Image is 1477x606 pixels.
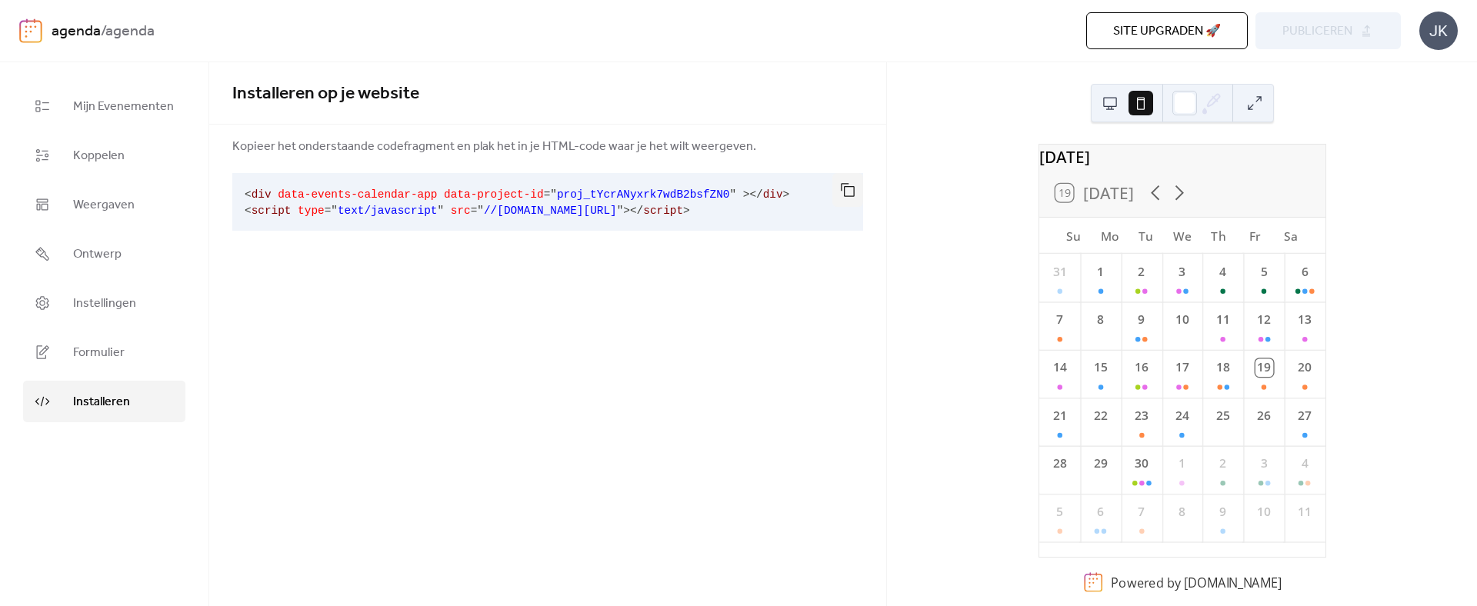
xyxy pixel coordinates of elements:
span: = [471,205,478,217]
span: = [325,205,332,217]
span: Mijn Evenementen [73,98,174,116]
div: 24 [1173,407,1191,425]
div: 5 [1255,263,1272,281]
span: proj_tYcrANyxrk7wdB2bsfZN0 [557,188,730,201]
div: 14 [1050,359,1068,377]
div: 10 [1173,311,1191,328]
div: 5 [1050,503,1068,521]
span: type [298,205,325,217]
span: > [623,205,630,217]
a: agenda [52,17,101,46]
div: We [1164,218,1200,254]
a: Formulier [23,331,185,373]
span: </ [749,188,762,201]
div: 21 [1050,407,1068,425]
div: JK [1419,12,1458,50]
span: Formulier [73,344,125,362]
div: 6 [1295,263,1313,281]
span: < [245,188,252,201]
div: 7 [1132,503,1150,521]
div: 26 [1255,407,1272,425]
div: Sa [1272,218,1309,254]
a: Installeren [23,381,185,422]
span: > [683,205,690,217]
span: data-events-calendar-app [278,188,437,201]
div: 19 [1255,359,1272,377]
span: Weergaven [73,196,135,215]
a: Weergaven [23,184,185,225]
div: 9 [1214,503,1232,521]
span: div [763,188,783,201]
div: Su [1055,218,1091,254]
div: Tu [1128,218,1164,254]
div: Mo [1092,218,1128,254]
div: 13 [1295,311,1313,328]
div: 23 [1132,407,1150,425]
div: [DATE] [1039,145,1325,168]
span: = [544,188,551,201]
span: text/javascript [338,205,438,217]
div: 27 [1295,407,1313,425]
div: 8 [1092,311,1109,328]
span: src [451,205,471,217]
span: data-project-id [444,188,544,201]
div: 16 [1132,359,1150,377]
div: 2 [1132,263,1150,281]
div: 1 [1092,263,1109,281]
div: 11 [1295,503,1313,521]
img: logo [19,18,42,43]
div: 3 [1255,454,1272,472]
span: Instellingen [73,295,136,313]
div: 31 [1050,263,1068,281]
span: " [477,205,484,217]
span: Koppelen [73,147,125,165]
span: " [550,188,557,201]
div: 25 [1214,407,1232,425]
span: Site upgraden 🚀 [1113,22,1221,41]
span: //[DOMAIN_NAME][URL] [484,205,617,217]
a: Koppelen [23,135,185,176]
button: Site upgraden 🚀 [1086,12,1248,49]
a: Instellingen [23,282,185,324]
div: 30 [1132,454,1150,472]
span: Installeren op je website [232,77,419,111]
span: Kopieer het onderstaande codefragment en plak het in je HTML-code waar je het wilt weergeven. [232,138,756,156]
div: 1 [1173,454,1191,472]
div: 7 [1050,311,1068,328]
div: Fr [1236,218,1272,254]
span: " [729,188,736,201]
span: > [743,188,750,201]
div: 15 [1092,359,1109,377]
span: </ [630,205,643,217]
a: Mijn Evenementen [23,85,185,127]
a: Ontwerp [23,233,185,275]
div: 17 [1173,359,1191,377]
span: " [437,205,444,217]
div: Th [1200,218,1236,254]
span: Installeren [73,393,130,411]
div: 29 [1092,454,1109,472]
div: 22 [1092,407,1109,425]
div: Powered by [1111,574,1282,591]
span: div [252,188,272,201]
div: 9 [1132,311,1150,328]
div: 2 [1214,454,1232,472]
a: [DOMAIN_NAME] [1183,574,1281,591]
div: 4 [1214,263,1232,281]
span: " [331,205,338,217]
span: " [617,205,624,217]
div: 20 [1295,359,1313,377]
div: 11 [1214,311,1232,328]
div: 8 [1173,503,1191,521]
span: > [783,188,790,201]
b: agenda [105,17,155,46]
b: / [101,17,105,46]
span: script [252,205,292,217]
span: script [643,205,683,217]
div: 18 [1214,359,1232,377]
div: 6 [1092,503,1109,521]
div: 12 [1255,311,1272,328]
div: 10 [1255,503,1272,521]
span: Ontwerp [73,245,122,264]
span: < [245,205,252,217]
